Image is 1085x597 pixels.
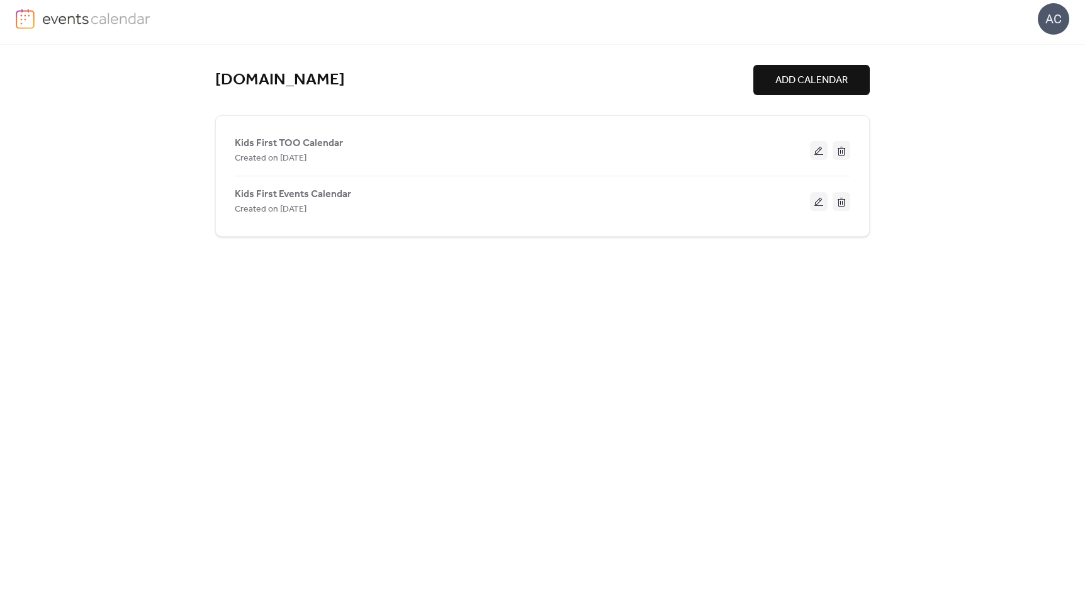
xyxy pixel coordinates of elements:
div: AC [1038,3,1069,35]
span: Kids First TOO Calendar [235,136,343,151]
span: Created on [DATE] [235,202,306,217]
a: Kids First TOO Calendar [235,140,343,147]
span: Created on [DATE] [235,151,306,166]
img: logo [16,9,35,29]
span: ADD CALENDAR [775,73,848,88]
img: logo-type [42,9,151,28]
button: ADD CALENDAR [753,65,870,95]
a: Kids First Events Calendar [235,191,351,198]
a: [DOMAIN_NAME] [215,70,345,91]
span: Kids First Events Calendar [235,187,351,202]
